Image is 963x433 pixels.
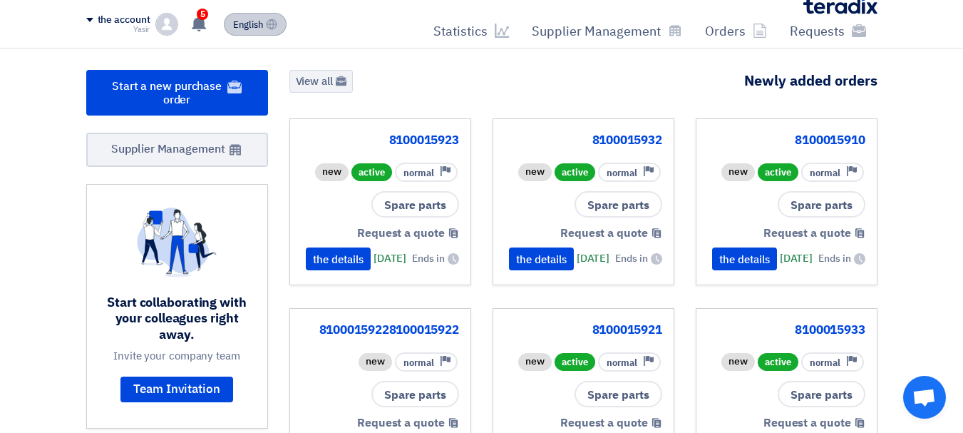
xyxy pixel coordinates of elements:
[306,248,371,270] button: the details
[155,13,178,36] img: profile_test.png
[562,165,588,179] font: active
[607,166,637,180] font: normal
[384,196,446,213] font: Spare parts
[200,9,205,19] font: 5
[587,386,649,403] font: Spare parts
[525,355,545,370] font: new
[403,356,434,370] font: normal
[366,355,385,370] font: new
[384,386,446,403] font: Spare parts
[389,131,459,149] font: 8100015923
[694,14,778,48] a: Orders
[615,251,647,266] font: Ends in
[790,21,845,41] font: Requests
[505,323,662,337] a: 8100015921
[113,348,240,364] font: Invite your company team
[137,208,217,277] img: invite_your_team.svg
[778,14,877,48] a: Requests
[319,321,459,339] font: 81000159228100015922
[791,196,853,213] font: Spare parts
[780,250,813,266] font: [DATE]
[560,414,648,432] font: Request a quote
[233,18,263,31] font: English
[712,248,777,270] button: the details
[313,252,364,268] font: the details
[422,14,520,48] a: Statistics
[509,248,574,270] button: the details
[107,292,247,344] font: Start collaborating with your colleagues right away.
[562,355,588,369] font: active
[403,166,434,180] font: normal
[791,386,853,403] font: Spare parts
[532,21,661,41] font: Supplier Management
[98,12,150,27] font: the account
[525,165,545,180] font: new
[120,377,233,402] a: Team Invitation
[296,73,333,89] font: View all
[302,323,459,337] a: 81000159228100015922
[818,251,850,266] font: Ends in
[374,250,406,266] font: [DATE]
[728,165,748,180] font: new
[607,356,637,370] font: normal
[728,355,748,370] font: new
[516,252,567,268] font: the details
[357,225,445,242] font: Request a quote
[903,376,946,419] div: Open chat
[112,78,222,108] font: Start a new purchase order
[810,166,840,180] font: normal
[412,251,444,266] font: Ends in
[795,321,865,339] font: 8100015933
[708,133,865,148] a: 8100015910
[765,165,791,179] font: active
[560,225,648,242] font: Request a quote
[86,133,268,167] a: Supplier Management
[719,252,770,268] font: the details
[505,133,662,148] a: 8100015932
[433,21,488,41] font: Statistics
[133,380,220,398] font: Team Invitation
[322,165,341,180] font: new
[705,21,746,41] font: Orders
[592,321,662,339] font: 8100015921
[289,70,353,93] a: View all
[133,24,150,36] font: Yasir
[357,414,445,432] font: Request a quote
[763,414,851,432] font: Request a quote
[744,70,877,91] font: Newly added orders
[587,196,649,213] font: Spare parts
[763,225,851,242] font: Request a quote
[577,250,609,266] font: [DATE]
[111,141,225,158] font: Supplier Management
[302,133,459,148] a: 8100015923
[359,165,385,179] font: active
[592,131,662,149] font: 8100015932
[224,13,287,36] button: English
[765,355,791,369] font: active
[810,356,840,370] font: normal
[520,14,694,48] a: Supplier Management
[795,131,865,149] font: 8100015910
[708,323,865,337] a: 8100015933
